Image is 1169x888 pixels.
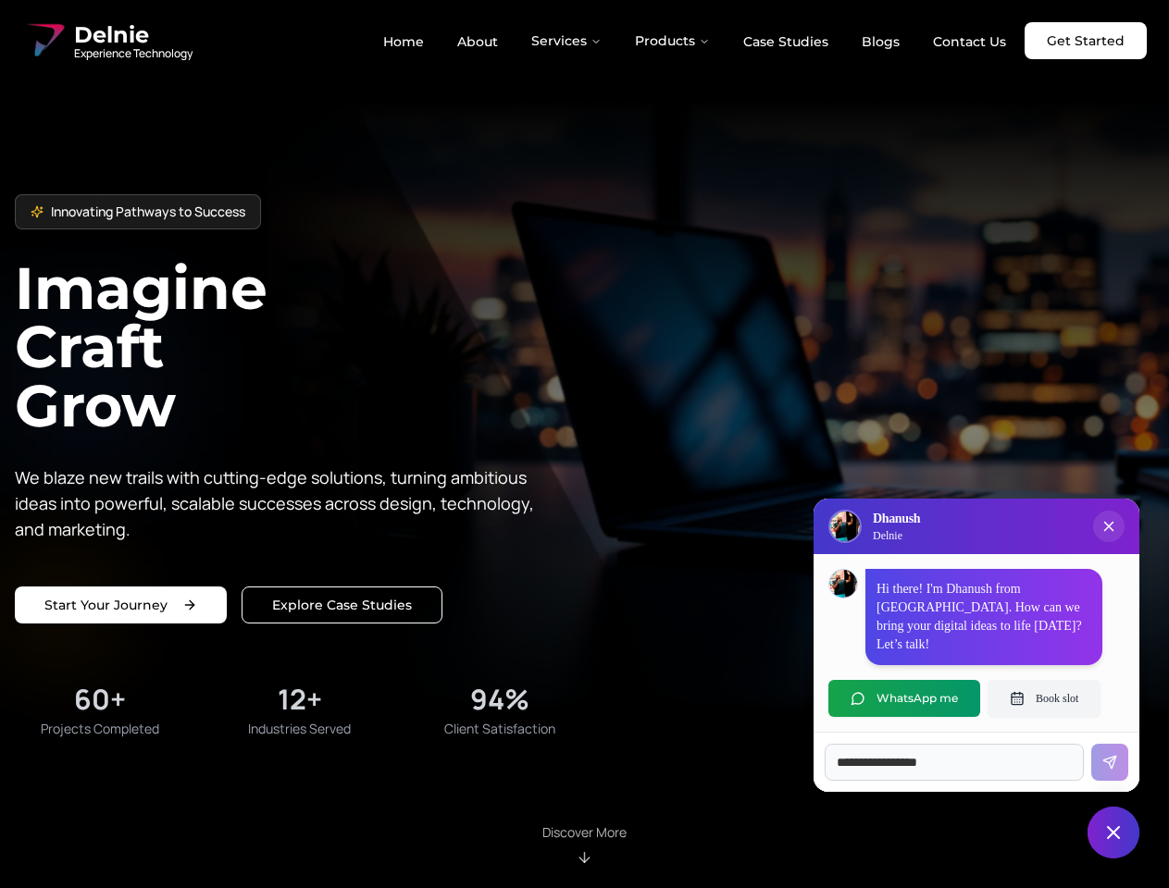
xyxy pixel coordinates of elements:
img: Dhanush [829,570,857,598]
button: Book slot [988,680,1101,717]
div: 60+ [74,683,126,716]
h3: Dhanush [873,510,920,528]
a: Blogs [847,26,914,57]
a: About [442,26,513,57]
nav: Main [368,22,1021,59]
h1: Imagine Craft Grow [15,259,585,434]
p: Discover More [542,823,627,842]
button: Close chat [1088,807,1139,858]
button: Services [516,22,616,59]
img: Delnie Logo [22,18,67,63]
div: 94% [470,683,529,716]
p: Hi there! I'm Dhanush from [GEOGRAPHIC_DATA]. How can we bring your digital ideas to life [DATE]?... [877,580,1091,654]
a: Delnie Logo Full [22,18,193,63]
a: Case Studies [728,26,843,57]
a: Explore our solutions [242,586,442,623]
img: Delnie Logo [830,512,860,541]
span: Experience Technology [74,46,193,61]
span: Industries Served [248,720,351,738]
span: Projects Completed [41,720,159,738]
span: Delnie [74,20,193,50]
p: Delnie [873,528,920,543]
button: Close chat popup [1093,511,1125,542]
a: Contact Us [918,26,1021,57]
a: Get Started [1025,22,1147,59]
a: Start your project with us [15,586,227,623]
div: 12+ [278,683,322,716]
div: Scroll to About section [542,823,627,866]
span: Innovating Pathways to Success [51,203,245,221]
p: We blaze new trails with cutting-edge solutions, turning ambitious ideas into powerful, scalable ... [15,464,548,542]
button: WhatsApp me [828,680,980,717]
span: Client Satisfaction [444,720,555,738]
a: Home [368,26,439,57]
button: Products [620,22,725,59]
